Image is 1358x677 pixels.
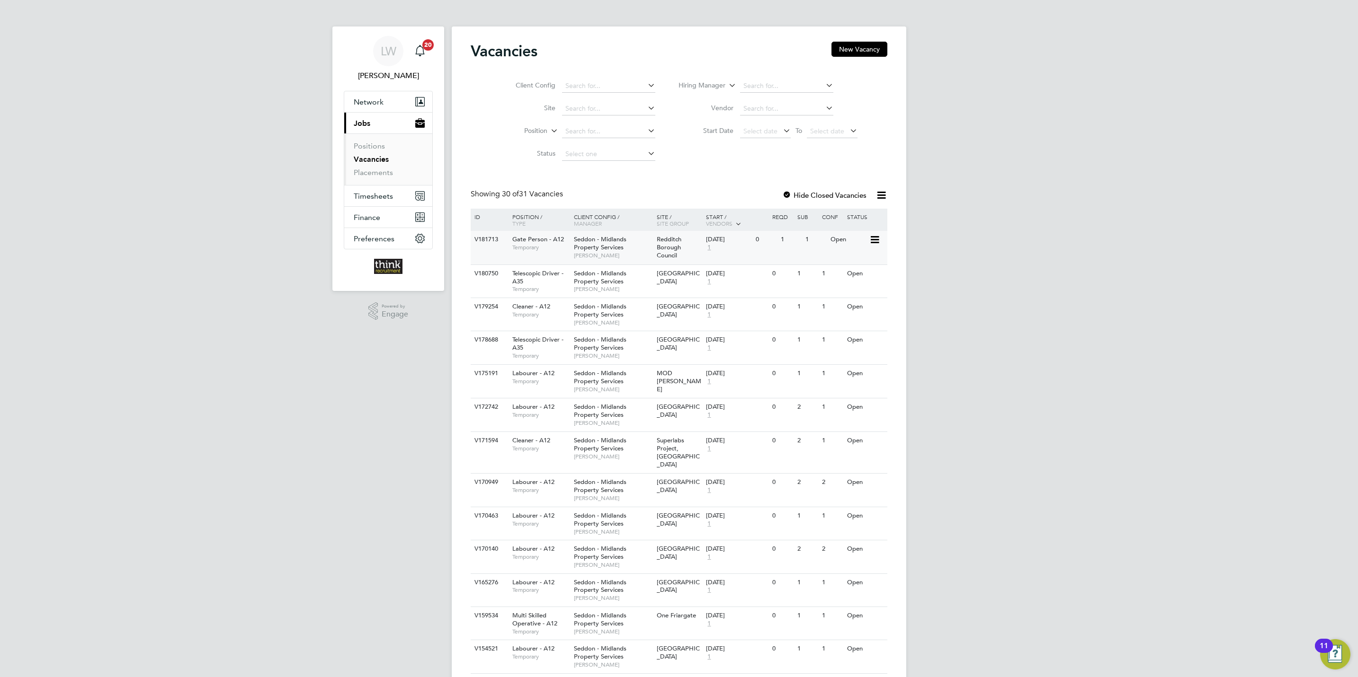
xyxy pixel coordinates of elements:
[344,91,432,112] button: Network
[795,607,820,624] div: 1
[344,133,432,185] div: Jobs
[706,512,768,520] div: [DATE]
[512,244,569,251] span: Temporary
[332,26,444,291] nav: Main navigation
[706,403,768,411] div: [DATE]
[706,445,712,453] span: 1
[574,269,626,285] span: Seddon - Midlands Property Services
[471,189,565,199] div: Showing
[574,335,626,352] span: Seddon - Midlands Property Services
[574,453,652,460] span: [PERSON_NAME]
[472,331,505,349] div: V178688
[706,303,768,311] div: [DATE]
[795,474,820,491] div: 2
[845,331,886,349] div: Open
[472,574,505,591] div: V165276
[512,220,526,227] span: Type
[574,594,652,602] span: [PERSON_NAME]
[512,628,569,635] span: Temporary
[574,528,652,536] span: [PERSON_NAME]
[657,511,700,528] span: [GEOGRAPHIC_DATA]
[512,611,557,627] span: Multi Skilled Operative - A12
[770,507,795,525] div: 0
[795,574,820,591] div: 1
[512,445,569,452] span: Temporary
[502,189,563,199] span: 31 Vacancies
[574,436,626,452] span: Seddon - Midlands Property Services
[753,231,778,248] div: 0
[706,311,712,319] span: 1
[795,540,820,558] div: 2
[574,220,602,227] span: Manager
[512,653,569,660] span: Temporary
[472,265,505,282] div: V180750
[845,607,886,624] div: Open
[344,207,432,228] button: Finance
[845,540,886,558] div: Open
[472,209,505,225] div: ID
[354,234,394,243] span: Preferences
[740,102,833,115] input: Search for...
[820,540,844,558] div: 2
[820,298,844,316] div: 1
[770,607,795,624] div: 0
[502,189,519,199] span: 30 of
[706,520,712,528] span: 1
[845,474,886,491] div: Open
[770,432,795,449] div: 0
[574,561,652,569] span: [PERSON_NAME]
[368,302,409,320] a: Powered byEngage
[845,432,886,449] div: Open
[795,298,820,316] div: 1
[820,507,844,525] div: 1
[770,265,795,282] div: 0
[562,125,655,138] input: Search for...
[706,579,768,587] div: [DATE]
[770,209,795,225] div: Reqd
[770,331,795,349] div: 0
[574,478,626,494] span: Seddon - Midlands Property Services
[820,607,844,624] div: 1
[706,244,712,252] span: 1
[795,398,820,416] div: 2
[845,507,886,525] div: Open
[706,369,768,378] div: [DATE]
[845,209,886,225] div: Status
[704,209,770,232] div: Start /
[501,81,555,89] label: Client Config
[374,259,402,274] img: thinkrecruitment-logo-retina.png
[820,474,844,491] div: 2
[572,209,654,231] div: Client Config /
[706,545,768,553] div: [DATE]
[354,213,380,222] span: Finance
[706,620,712,628] span: 1
[820,331,844,349] div: 1
[382,302,408,310] span: Powered by
[562,102,655,115] input: Search for...
[795,640,820,658] div: 1
[472,432,505,449] div: V171594
[795,365,820,382] div: 1
[574,319,652,326] span: [PERSON_NAME]
[562,148,655,161] input: Select one
[654,209,704,231] div: Site /
[344,259,433,274] a: Go to home page
[706,336,768,344] div: [DATE]
[778,231,803,248] div: 1
[706,586,712,594] span: 1
[820,574,844,591] div: 1
[574,661,652,668] span: [PERSON_NAME]
[574,352,652,360] span: [PERSON_NAME]
[795,209,820,225] div: Sub
[706,236,751,244] div: [DATE]
[706,220,733,227] span: Vendors
[831,42,887,57] button: New Vacancy
[472,507,505,525] div: V170463
[845,365,886,382] div: Open
[657,478,700,494] span: [GEOGRAPHIC_DATA]
[344,185,432,206] button: Timesheets
[512,285,569,293] span: Temporary
[657,220,689,227] span: Site Group
[512,369,554,377] span: Labourer - A12
[574,644,626,660] span: Seddon - Midlands Property Services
